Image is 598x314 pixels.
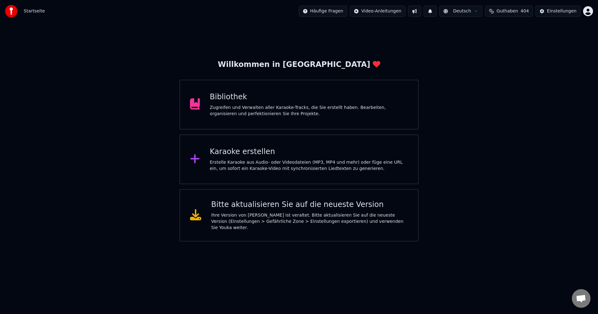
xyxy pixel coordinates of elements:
nav: breadcrumb [24,8,45,14]
div: Willkommen in [GEOGRAPHIC_DATA] [218,60,380,70]
button: Video-Anleitungen [350,6,406,17]
button: Guthaben404 [485,6,533,17]
span: 404 [520,8,529,14]
span: Startseite [24,8,45,14]
img: youka [5,5,17,17]
div: Zugreifen und Verwalten aller Karaoke-Tracks, die Sie erstellt haben. Bearbeiten, organisieren un... [210,105,408,117]
span: Guthaben [496,8,518,14]
div: Bibliothek [210,92,408,102]
div: Karaoke erstellen [210,147,408,157]
button: Einstellungen [535,6,581,17]
div: Bitte aktualisieren Sie auf die neueste Version [211,200,408,210]
div: Ihre Version von [PERSON_NAME] ist veraltet. Bitte aktualisieren Sie auf die neueste Version (Ein... [211,212,408,231]
div: Einstellungen [547,8,577,14]
div: Erstelle Karaoke aus Audio- oder Videodateien (MP3, MP4 und mehr) oder füge eine URL ein, um sofo... [210,159,408,172]
div: Chat öffnen [572,289,591,308]
button: Häufige Fragen [299,6,348,17]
